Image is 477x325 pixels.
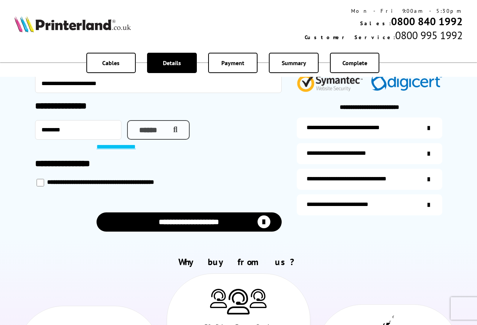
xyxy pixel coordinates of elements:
span: Complete [342,59,367,67]
h2: Why buy from us? [14,256,463,268]
span: Cables [102,59,120,67]
img: Printer Experts [250,289,267,308]
a: secure-website [297,194,442,215]
a: items-arrive [297,143,442,164]
span: Payment [221,59,244,67]
a: 0800 840 1992 [391,14,463,28]
span: Summary [282,59,306,67]
img: Printer Experts [227,289,250,315]
a: additional-ink [297,117,442,139]
span: Customer Service: [305,34,395,41]
img: Printer Experts [210,289,227,308]
a: additional-cables [297,169,442,190]
img: Printerland Logo [14,16,131,32]
span: Sales: [360,20,391,27]
span: 0800 995 1992 [395,28,463,42]
span: Details [163,59,181,67]
div: Mon - Fri 9:00am - 5:30pm [305,8,463,14]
